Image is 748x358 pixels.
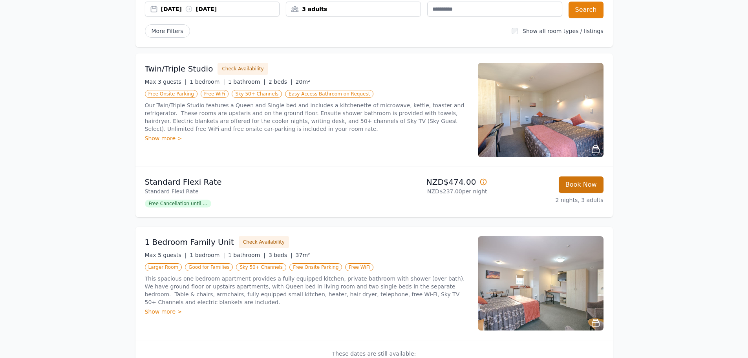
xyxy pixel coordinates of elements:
span: 20m² [296,79,310,85]
label: Show all room types / listings [523,28,603,34]
span: 1 bedroom | [190,252,225,258]
span: Max 5 guests | [145,252,187,258]
span: Sky 50+ Channels [236,263,286,271]
span: Good for Families [185,263,233,271]
span: 37m² [296,252,310,258]
p: This spacious one bedroom apartment provides a fully equipped kitchen, private bathroom with show... [145,275,468,306]
p: NZD$474.00 [377,176,487,187]
span: Easy Access Bathroom on Request [285,90,373,98]
span: 1 bathroom | [228,79,265,85]
span: Sky 50+ Channels [232,90,282,98]
h3: 1 Bedroom Family Unit [145,237,234,248]
span: 2 beds | [269,79,293,85]
span: Free Cancellation until ... [145,200,211,207]
span: 1 bedroom | [190,79,225,85]
button: Book Now [559,176,604,193]
span: Larger Room [145,263,182,271]
p: Standard Flexi Rate [145,176,371,187]
button: Search [569,2,604,18]
div: [DATE] [DATE] [161,5,280,13]
div: Show more > [145,134,468,142]
p: These dates are still available: [145,350,604,358]
span: Free WiFi [201,90,229,98]
button: Check Availability [218,63,268,75]
p: Our Twin/Triple Studio features a Queen and Single bed and includes a kitchenette of microwave, k... [145,101,468,133]
p: 2 nights, 3 adults [494,196,604,204]
span: 1 bathroom | [228,252,265,258]
span: Max 3 guests | [145,79,187,85]
div: Show more > [145,308,468,316]
p: Standard Flexi Rate [145,187,371,195]
h3: Twin/Triple Studio [145,63,213,74]
p: NZD$237.00 per night [377,187,487,195]
span: Free WiFi [345,263,373,271]
span: 3 beds | [269,252,293,258]
div: 3 adults [286,5,421,13]
span: More Filters [145,24,190,38]
button: Check Availability [239,236,289,248]
span: Free Onsite Parking [145,90,198,98]
span: Free Onsite Parking [289,263,342,271]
